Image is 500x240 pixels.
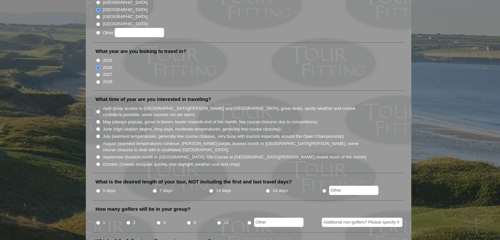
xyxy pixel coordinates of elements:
[103,161,240,168] label: October (crowds dissipate quickly, less daylight, weather cool and crisp)
[322,218,402,227] input: Additional non-golfers? Please specify #
[103,28,164,37] label: Other:
[103,71,112,78] label: 2027
[273,187,288,194] label: 14 days
[103,154,367,160] label: September (busiest month in [GEOGRAPHIC_DATA], Old Course at [GEOGRAPHIC_DATA][PERSON_NAME] close...
[96,206,191,212] label: How many golfers will be in your group?
[115,28,164,37] input: Other:
[103,140,367,153] label: August (warmest temperatures continue, [PERSON_NAME] purple, busiest month in [GEOGRAPHIC_DATA][P...
[103,7,148,13] label: [GEOGRAPHIC_DATA]
[163,219,166,226] label: 4
[103,64,112,71] label: 2026
[103,105,367,118] label: April (easy access to [GEOGRAPHIC_DATA][PERSON_NAME] and [GEOGRAPHIC_DATA], great deals, spotty w...
[133,219,135,226] label: 2
[103,21,148,27] label: [GEOGRAPHIC_DATA]
[96,48,186,55] label: What year are you looking to travel in?
[216,187,231,194] label: 10 days
[103,79,112,85] label: 2028
[103,187,116,194] label: 5 days
[103,119,317,125] label: May (always popular, gorse in bloom, busier towards end of the month, few course closures due to ...
[103,126,281,132] label: June (high season begins, long days, moderate temperatures, generally few course closures)
[224,219,229,226] label: 12
[194,219,196,226] label: 8
[103,219,105,226] label: 1
[254,218,303,227] input: Other
[103,133,344,140] label: July (warmest temperatures, generally few course closures, very busy with tourists especially aro...
[329,186,378,195] input: Other
[159,187,172,194] label: 7 days
[96,96,211,103] label: What time of year are you interested in traveling?
[103,13,148,20] label: [GEOGRAPHIC_DATA]
[103,57,112,64] label: 2025
[96,179,292,185] label: What is the desired length of your tour, NOT including the first and last travel days?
